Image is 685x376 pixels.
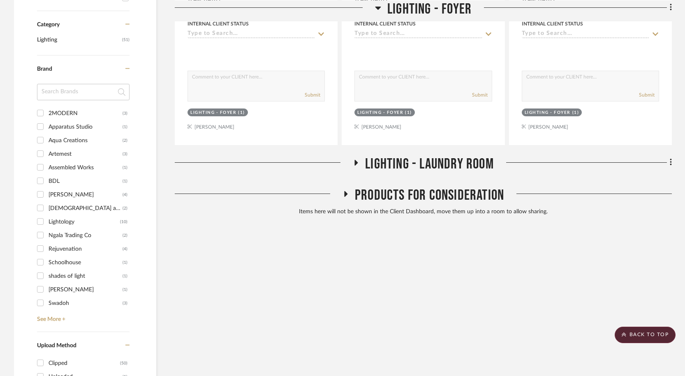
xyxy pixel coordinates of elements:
div: (3) [123,297,127,310]
div: BDL [49,175,123,188]
input: Type to Search… [187,30,315,38]
div: (4) [123,188,127,201]
div: [PERSON_NAME] [49,283,123,296]
div: (1) [123,175,127,188]
div: (1) [123,283,127,296]
div: (2) [123,229,127,242]
span: Upload Method [37,343,76,348]
div: (1) [123,256,127,269]
div: Lightology [49,215,120,228]
div: (50) [120,357,127,370]
div: (4) [123,242,127,256]
span: (51) [122,33,130,46]
div: (1) [123,270,127,283]
button: Submit [305,91,320,99]
div: (1) [123,120,127,134]
div: (1) [123,161,127,174]
span: Category [37,21,60,28]
div: Internal Client Status [522,20,583,28]
div: Swadoh [49,297,123,310]
div: (2) [123,202,127,215]
span: Products For Consideration [355,187,504,204]
div: [DEMOGRAPHIC_DATA] and Gentlemen Studio [49,202,123,215]
span: Brand [37,66,52,72]
input: Search Brands [37,84,130,100]
div: Internal Client Status [354,20,416,28]
button: Submit [472,91,488,99]
a: See More + [35,310,130,323]
div: [PERSON_NAME] [49,188,123,201]
div: Items here will not be shown in the Client Dashboard, move them up into a room to allow sharing. [175,208,672,217]
div: Schoolhouse [49,256,123,269]
button: Submit [639,91,655,99]
div: Aqua Creations [49,134,123,147]
div: (3) [123,107,127,120]
div: Apparatus Studio [49,120,123,134]
div: Rejuvenation [49,242,123,256]
div: (2) [123,134,127,147]
div: (1) [405,110,412,116]
input: Type to Search… [354,30,482,38]
div: (1) [238,110,245,116]
span: Lighting [37,33,120,47]
input: Type to Search… [522,30,649,38]
div: (3) [123,148,127,161]
div: LIGHTING - FOYER [190,110,236,116]
div: LIGHTING - FOYER [525,110,570,116]
div: Assembled Works [49,161,123,174]
div: 2MODERN [49,107,123,120]
div: (10) [120,215,127,228]
div: (1) [572,110,579,116]
div: Artemest [49,148,123,161]
div: Clipped [49,357,120,370]
div: Ngala Trading Co [49,229,123,242]
div: shades of light [49,270,123,283]
span: LIGHTING - LAUNDRY ROOM [365,155,494,173]
scroll-to-top-button: BACK TO TOP [615,327,676,343]
div: LIGHTING - FOYER [357,110,403,116]
div: Internal Client Status [187,20,249,28]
